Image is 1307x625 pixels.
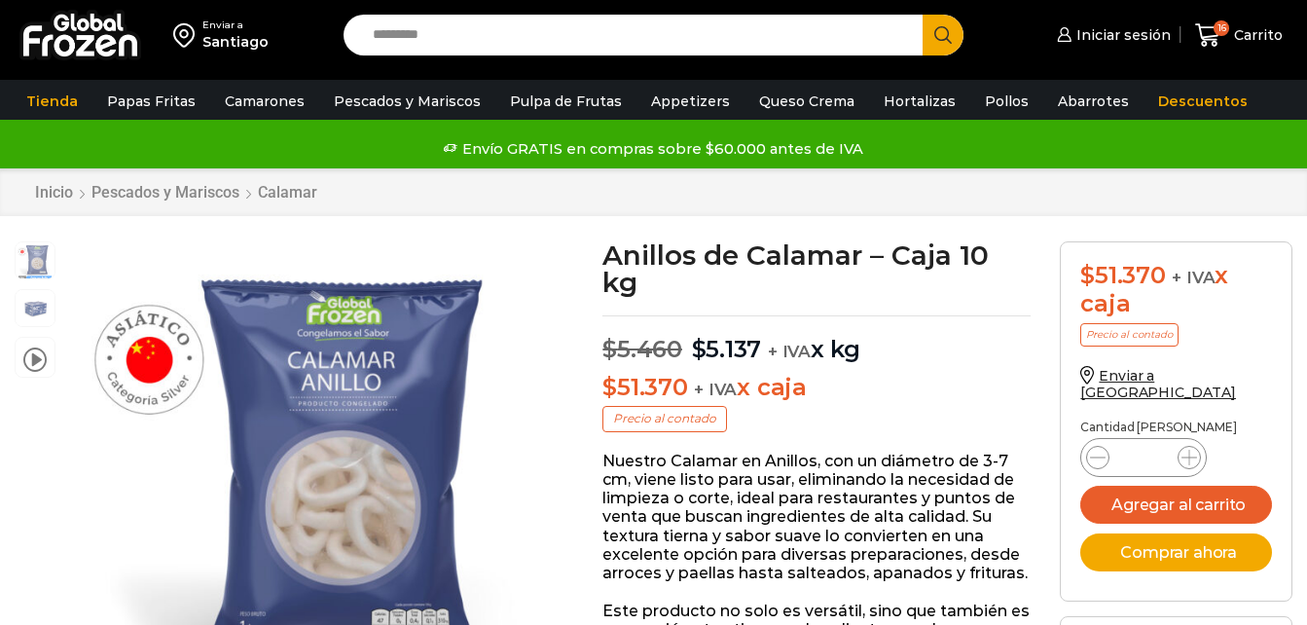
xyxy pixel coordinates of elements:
[975,83,1038,120] a: Pollos
[202,18,269,32] div: Enviar a
[1080,533,1272,571] button: Comprar ahora
[692,335,762,363] bdi: 5.137
[215,83,314,120] a: Camarones
[602,335,682,363] bdi: 5.460
[34,183,74,202] a: Inicio
[1214,20,1229,36] span: 16
[1125,444,1162,471] input: Product quantity
[34,183,318,202] nav: Breadcrumb
[602,452,1031,582] p: Nuestro Calamar en Anillos, con un diámetro de 3-7 cm, viene listo para usar, eliminando la neces...
[602,374,1031,402] p: x caja
[1172,268,1215,287] span: + IVA
[602,315,1031,364] p: x kg
[202,32,269,52] div: Santiago
[91,183,240,202] a: Pescados y Mariscos
[16,290,54,329] span: 3
[173,18,202,52] img: address-field-icon.svg
[874,83,965,120] a: Hortalizas
[257,183,318,202] a: Calamar
[694,380,737,399] span: + IVA
[602,241,1031,296] h1: Anillos de Calamar – Caja 10 kg
[1148,83,1257,120] a: Descuentos
[923,15,963,55] button: Search button
[1052,16,1171,55] a: Iniciar sesión
[17,83,88,120] a: Tienda
[1080,261,1165,289] bdi: 51.370
[602,406,727,431] p: Precio al contado
[1071,25,1171,45] span: Iniciar sesión
[1080,421,1272,434] p: Cantidad [PERSON_NAME]
[1229,25,1283,45] span: Carrito
[1080,367,1236,401] a: Enviar a [GEOGRAPHIC_DATA]
[16,242,54,281] span: Calamar-anillo
[1080,262,1272,318] div: x caja
[1080,261,1095,289] span: $
[324,83,490,120] a: Pescados y Mariscos
[602,373,617,401] span: $
[641,83,740,120] a: Appetizers
[1080,323,1179,347] p: Precio al contado
[768,342,811,361] span: + IVA
[602,373,687,401] bdi: 51.370
[1190,13,1288,58] a: 16 Carrito
[692,335,707,363] span: $
[749,83,864,120] a: Queso Crema
[500,83,632,120] a: Pulpa de Frutas
[97,83,205,120] a: Papas Fritas
[1048,83,1139,120] a: Abarrotes
[1080,486,1272,524] button: Agregar al carrito
[602,335,617,363] span: $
